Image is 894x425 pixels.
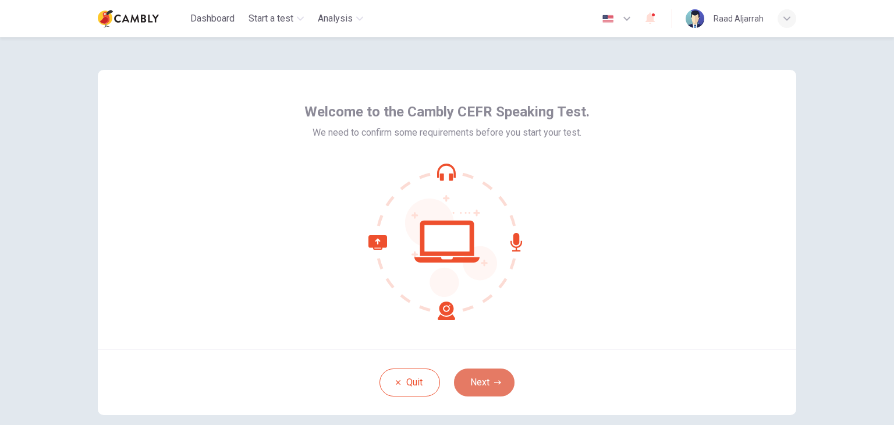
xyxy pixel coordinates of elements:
[454,369,515,396] button: Next
[304,102,590,121] span: Welcome to the Cambly CEFR Speaking Test.
[379,369,440,396] button: Quit
[313,8,368,29] button: Analysis
[601,15,615,23] img: en
[98,7,159,30] img: Cambly logo
[714,12,764,26] div: Raad Aljarrah
[313,126,581,140] span: We need to confirm some requirements before you start your test.
[190,12,235,26] span: Dashboard
[244,8,308,29] button: Start a test
[186,8,239,29] button: Dashboard
[686,9,704,28] img: Profile picture
[249,12,293,26] span: Start a test
[318,12,353,26] span: Analysis
[98,7,186,30] a: Cambly logo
